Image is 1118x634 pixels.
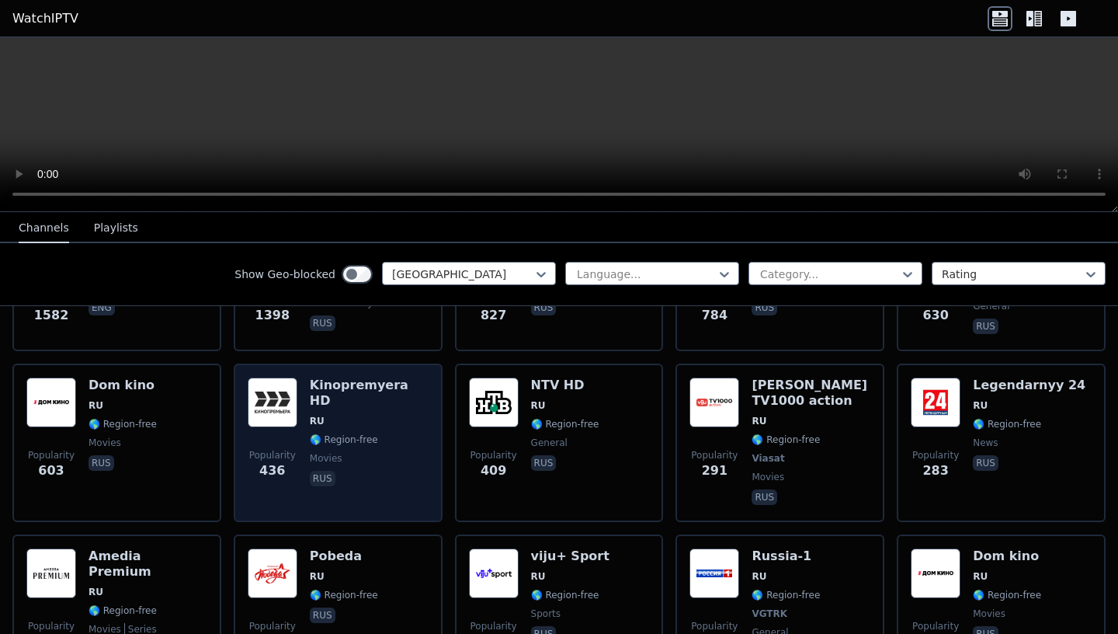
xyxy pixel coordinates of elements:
span: 827 [481,306,506,325]
h6: Pobeda [310,549,378,564]
img: Dom kino [26,378,76,427]
span: 436 [259,462,285,480]
img: Dom kino [911,549,960,598]
img: viju TV1000 action [689,378,739,427]
span: RU [973,570,988,583]
span: general [531,437,568,449]
p: rus [89,455,114,471]
span: RU [752,570,766,583]
span: VGTRK [752,608,787,620]
p: eng [89,300,115,315]
p: rus [531,455,557,471]
h6: Legendarnyy 24 [973,378,1085,393]
span: RU [89,586,103,598]
img: Russia-1 [689,549,739,598]
span: general [973,300,1009,312]
span: RU [531,570,546,583]
label: Show Geo-blocked [234,266,335,282]
span: movies [973,608,1005,620]
img: Legendarnyy 24 [911,378,960,427]
a: WatchIPTV [12,9,78,28]
span: 409 [481,462,506,480]
h6: viju+ Sport [531,549,609,564]
img: viju+ Sport [469,549,519,598]
span: 🌎 Region-free [531,589,599,601]
span: Popularity [249,449,296,462]
h6: Amedia Premium [89,549,207,580]
p: rus [310,608,335,623]
button: Channels [19,214,69,243]
p: rus [752,300,777,315]
span: Popularity [912,449,959,462]
img: Pobeda [248,549,297,598]
h6: Kinopremyera HD [310,378,429,409]
span: 🌎 Region-free [89,418,157,430]
span: movies [89,437,121,449]
span: Popularity [691,449,738,462]
span: 🌎 Region-free [531,418,599,430]
h6: NTV HD [531,378,599,393]
p: rus [752,489,777,505]
span: 1582 [34,306,69,325]
span: Popularity [470,449,517,462]
h6: Dom kino [973,549,1041,564]
button: Playlists [94,214,138,243]
h6: [PERSON_NAME] TV1000 action [752,378,870,409]
span: RU [531,399,546,412]
span: Viasat [752,452,784,465]
span: 784 [702,306,727,325]
h6: Russia-1 [752,549,820,564]
span: Popularity [249,620,296,632]
span: 🌎 Region-free [752,589,820,601]
p: rus [310,315,335,331]
span: 🌎 Region-free [973,418,1041,430]
img: NTV HD [469,378,519,427]
p: rus [973,319,998,334]
span: 1398 [255,306,290,325]
span: 291 [702,462,727,480]
span: 630 [922,306,948,325]
span: RU [973,399,988,412]
span: movies [310,452,342,465]
p: rus [973,455,998,471]
p: rus [531,300,557,315]
span: RU [752,415,766,427]
span: 283 [922,462,948,480]
span: RU [310,570,325,583]
span: Popularity [28,449,75,462]
img: Kinopremyera HD [248,378,297,427]
span: movies [752,471,784,483]
span: sports [531,608,561,620]
span: 603 [38,462,64,480]
p: rus [310,471,335,486]
h6: Dom kino [89,378,157,393]
span: 🌎 Region-free [89,604,157,617]
span: Popularity [691,620,738,632]
span: 🌎 Region-free [310,434,378,446]
span: news [973,437,998,449]
span: Popularity [28,620,75,632]
span: RU [310,415,325,427]
span: 🌎 Region-free [310,589,378,601]
span: RU [89,399,103,412]
span: 🌎 Region-free [752,434,820,446]
span: Popularity [470,620,517,632]
span: 🌎 Region-free [973,589,1041,601]
span: Popularity [912,620,959,632]
img: Amedia Premium [26,549,76,598]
